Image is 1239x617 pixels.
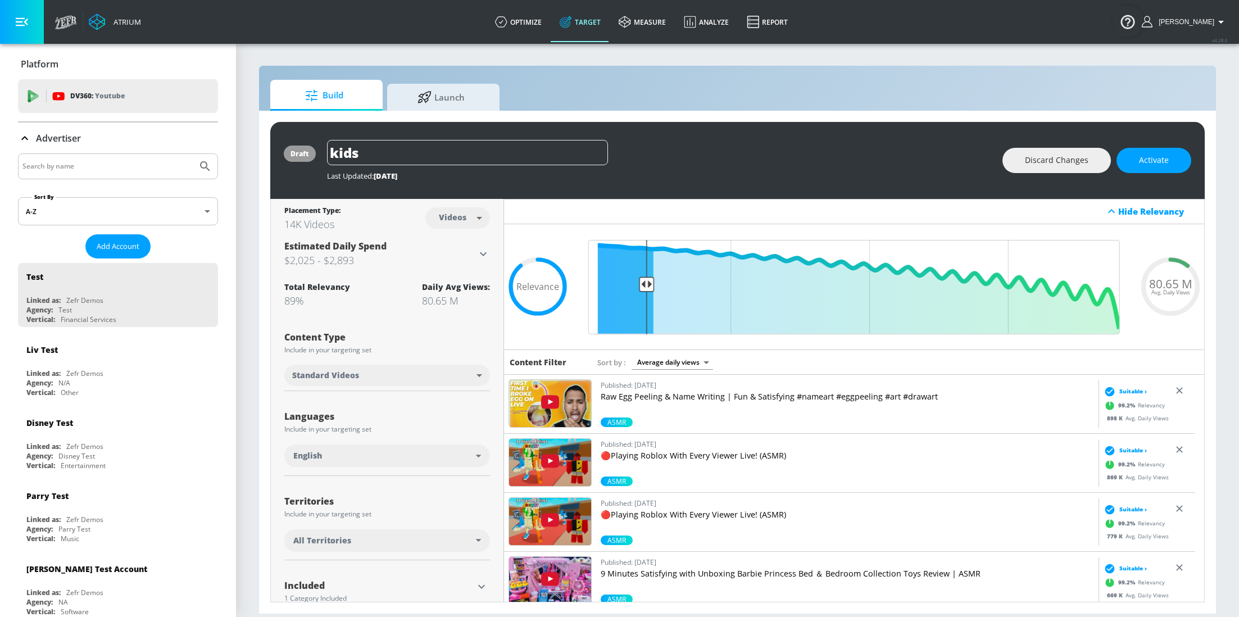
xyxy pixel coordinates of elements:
span: Avg. Daily Views [1151,290,1190,296]
span: Suitable › [1119,387,1147,396]
div: Platform [18,48,218,80]
div: Placement Type: [284,206,341,217]
div: A-Z [18,197,218,225]
p: Advertiser [36,132,81,144]
button: Add Account [85,234,151,258]
a: Report [738,2,797,42]
div: Agency: [26,305,53,315]
div: 80.65 M [422,294,490,307]
div: Zefr Demos [66,369,103,378]
div: NA [58,597,68,607]
p: 🔴Playing Roblox With Every Viewer Live! (ASMR) [601,450,1094,461]
span: ASMR [601,477,633,486]
span: v 4.28.0 [1212,37,1228,43]
div: Liv TestLinked as:Zefr DemosAgency:N/AVertical:Other [18,336,218,400]
div: Parry TestLinked as:Zefr DemosAgency:Parry TestVertical:Music [18,482,218,546]
span: 779 K [1107,532,1125,540]
span: 99.2 % [1118,578,1138,587]
p: DV360: [70,90,125,102]
p: Youtube [95,90,125,102]
input: Search by name [22,159,193,174]
span: ASMR [601,418,633,427]
div: Linked as: [26,515,61,524]
div: Music [61,534,79,543]
span: All Territories [293,535,351,546]
div: Relevancy [1101,515,1165,532]
div: Linked as: [26,369,61,378]
a: Published: [DATE]9 Minutes Satisfying with Unboxing Barbie Princess Bed ＆ Bedroom Collection Toys... [601,556,1094,595]
span: Suitable › [1119,505,1147,514]
span: Add Account [97,240,139,253]
div: Relevancy [1101,397,1165,414]
div: Vertical: [26,607,55,616]
span: Suitable › [1119,564,1147,573]
div: Entertainment [61,461,106,470]
span: ASMR [601,536,633,545]
div: Zefr Demos [66,515,103,524]
div: Agency: [26,378,53,388]
div: Linked as: [26,588,61,597]
div: Vertical: [26,461,55,470]
a: Target [551,2,610,42]
div: Advertiser [18,123,218,154]
div: Total Relevancy [284,282,350,292]
div: 99.2% [601,536,633,545]
label: Sort By [32,193,56,201]
span: English [293,450,322,461]
span: 898 K [1107,414,1125,422]
div: Included [284,581,473,590]
p: Raw Egg Peeling & Name Writing | Fun & Satisfying #nameart #eggpeeling #art #drawart [601,391,1094,402]
a: measure [610,2,675,42]
div: Linked as: [26,442,61,451]
div: Financial Services [61,315,116,324]
button: Activate [1117,148,1191,173]
div: Software [61,607,89,616]
div: DV360: Youtube [18,79,218,113]
div: Avg. Daily Views [1101,473,1169,482]
button: Discard Changes [1002,148,1111,173]
div: 99.2% [601,418,633,427]
span: Suitable › [1119,446,1147,455]
span: Activate [1139,153,1169,167]
div: TestLinked as:Zefr DemosAgency:TestVertical:Financial Services [18,263,218,327]
div: Hide Relevancy [504,199,1204,224]
div: Disney TestLinked as:Zefr DemosAgency:Disney TestVertical:Entertainment [18,409,218,473]
div: Videos [433,212,472,222]
span: Sort by [597,357,626,368]
div: Zefr Demos [66,442,103,451]
div: Relevancy [1101,456,1165,473]
div: Last Updated: [327,171,991,181]
div: All Territories [284,529,490,552]
span: 869 K [1107,473,1125,481]
div: Suitable › [1101,386,1147,397]
div: Agency: [26,597,53,607]
div: Zefr Demos [66,588,103,597]
div: 1 Category Included [284,595,473,602]
div: Hide Relevancy [1118,206,1198,217]
div: Content Type [284,333,490,342]
a: Published: [DATE]Raw Egg Peeling & Name Writing | Fun & Satisfying #nameart #eggpeeling #art #dra... [601,379,1094,418]
div: Other [61,388,79,397]
span: 669 K [1107,591,1125,599]
p: Published: [DATE] [601,438,1094,450]
div: Avg. Daily Views [1101,591,1169,600]
span: Standard Videos [292,370,359,381]
div: Disney Test [26,418,73,428]
div: Vertical: [26,534,55,543]
div: Zefr Demos [66,296,103,305]
span: [DATE] [374,171,397,181]
div: Vertical: [26,315,55,324]
div: Vertical: [26,388,55,397]
div: Suitable › [1101,504,1147,515]
p: 9 Minutes Satisfying with Unboxing Barbie Princess Bed ＆ Bedroom Collection Toys Review | ASMR [601,568,1094,579]
div: Agency: [26,524,53,534]
div: Atrium [109,17,141,27]
div: Test [26,271,43,282]
div: Include in your targeting set [284,426,490,433]
div: Linked as: [26,296,61,305]
p: 🔴Playing Roblox With Every Viewer Live! (ASMR) [601,509,1094,520]
span: 99.2 % [1118,519,1138,528]
a: Analyze [675,2,738,42]
img: gOqyN2PFfCE [509,380,591,427]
